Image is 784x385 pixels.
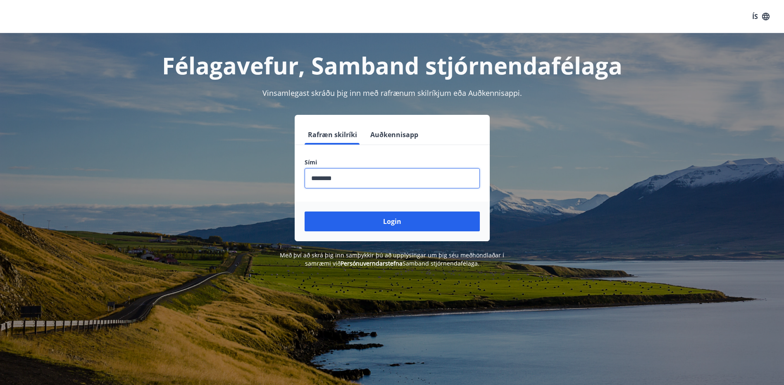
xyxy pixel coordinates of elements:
[262,88,522,98] span: Vinsamlegast skráðu þig inn með rafrænum skilríkjum eða Auðkennisappi.
[280,251,504,267] span: Með því að skrá þig inn samþykkir þú að upplýsingar um þig séu meðhöndlaðar í samræmi við Samband...
[105,50,680,81] h1: Félagavefur, Samband stjórnendafélaga
[341,259,403,267] a: Persónuverndarstefna
[305,212,480,231] button: Login
[305,158,480,166] label: Sími
[305,125,360,145] button: Rafræn skilríki
[367,125,422,145] button: Auðkennisapp
[748,9,774,24] button: ÍS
